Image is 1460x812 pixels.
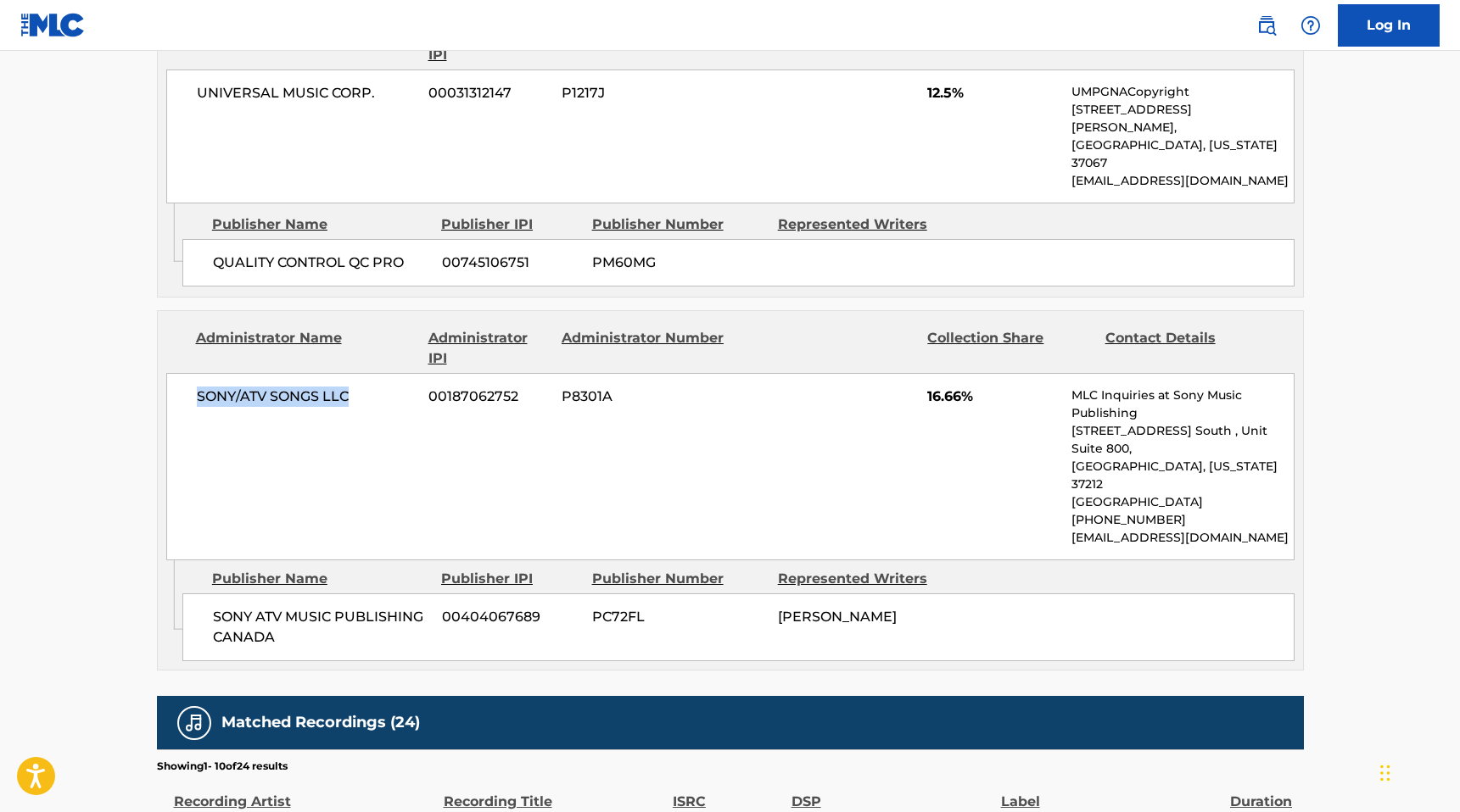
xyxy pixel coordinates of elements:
span: 00745106751 [442,253,579,273]
span: 00031312147 [428,83,549,103]
a: Log In [1338,4,1440,47]
p: UMPGNACopyright [1071,83,1293,101]
p: [EMAIL_ADDRESS][DOMAIN_NAME] [1071,529,1293,547]
p: MLC Inquiries at Sony Music Publishing [1071,387,1293,422]
div: Recording Title [444,774,664,812]
p: [GEOGRAPHIC_DATA], [US_STATE] 37067 [1071,136,1293,172]
div: ISRC [673,774,783,812]
img: Matched Recordings [184,713,204,733]
div: Administrator Name [196,328,416,369]
span: 16.66% [927,387,1059,407]
div: Publisher IPI [441,569,579,589]
div: Recording Artist [174,774,435,812]
img: help [1301,15,1321,36]
p: [GEOGRAPHIC_DATA] [1071,493,1293,511]
img: MLC Logo [20,13,86,37]
div: Administrator IPI [428,328,549,369]
span: SONY/ATV SONGS LLC [197,387,417,407]
span: P8301A [562,387,726,407]
p: [STREET_ADDRESS][PERSON_NAME], [1071,101,1293,136]
div: Contact Details [1105,328,1270,369]
div: Publisher Name [212,214,428,235]
div: Publisher Number [592,569,765,589]
span: 12.5% [927,83,1059,103]
div: Duration [1230,774,1295,812]
h5: Matched Recordings (24) [221,713,420,732]
div: Publisher Number [592,214,765,235]
span: 00404067689 [442,607,579,627]
p: [PHONE_NUMBER] [1071,511,1293,529]
span: P1217J [562,83,726,103]
div: Represented Writers [778,569,951,589]
iframe: Chat Widget [1375,731,1460,812]
span: 00187062752 [428,387,549,407]
div: DSP [792,774,993,812]
p: [STREET_ADDRESS] South , Unit Suite 800, [1071,422,1293,458]
span: PC72FL [592,607,765,627]
div: Administrator Number [562,328,726,369]
p: [EMAIL_ADDRESS][DOMAIN_NAME] [1071,172,1293,190]
div: Represented Writers [778,214,951,235]
span: SONY ATV MUSIC PUBLISHING CANADA [213,607,429,648]
span: PM60MG [592,253,765,273]
div: Label [1001,774,1222,812]
span: [PERSON_NAME] [778,609,897,625]
div: Drag [1380,748,1390,798]
span: UNIVERSAL MUSIC CORP. [197,83,417,103]
div: Publisher Name [212,569,428,589]
p: [GEOGRAPHIC_DATA], [US_STATE] 37212 [1071,458,1293,493]
div: Help [1294,8,1328,42]
img: search [1256,15,1277,36]
div: Publisher IPI [441,214,579,235]
p: Showing 1 - 10 of 24 results [157,759,288,774]
a: Public Search [1250,8,1284,42]
span: QUALITY CONTROL QC PRO [213,253,429,273]
div: Collection Share [927,328,1092,369]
